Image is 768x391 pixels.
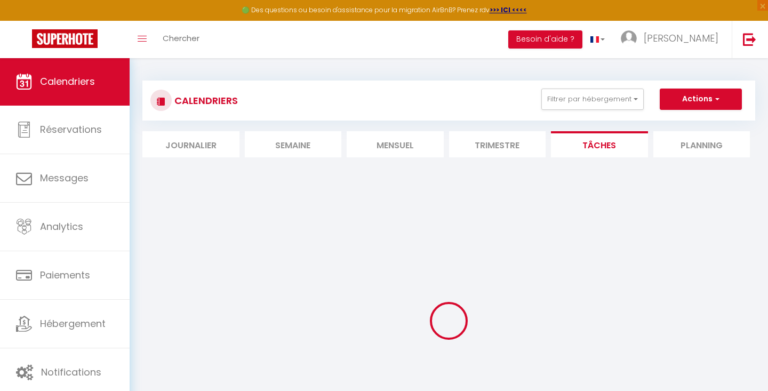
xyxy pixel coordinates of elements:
[508,30,582,49] button: Besoin d'aide ?
[32,29,98,48] img: Super Booking
[40,220,83,233] span: Analytics
[541,89,644,110] button: Filtrer par hébergement
[621,30,637,46] img: ...
[40,268,90,282] span: Paiements
[660,89,742,110] button: Actions
[245,131,342,157] li: Semaine
[490,5,527,14] a: >>> ICI <<<<
[155,21,207,58] a: Chercher
[163,33,199,44] span: Chercher
[40,171,89,185] span: Messages
[347,131,444,157] li: Mensuel
[449,131,546,157] li: Trimestre
[40,123,102,136] span: Réservations
[142,131,239,157] li: Journalier
[743,33,756,46] img: logout
[172,89,238,113] h3: CALENDRIERS
[40,317,106,330] span: Hébergement
[653,131,750,157] li: Planning
[644,31,718,45] span: [PERSON_NAME]
[40,75,95,88] span: Calendriers
[41,365,101,379] span: Notifications
[613,21,732,58] a: ... [PERSON_NAME]
[551,131,648,157] li: Tâches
